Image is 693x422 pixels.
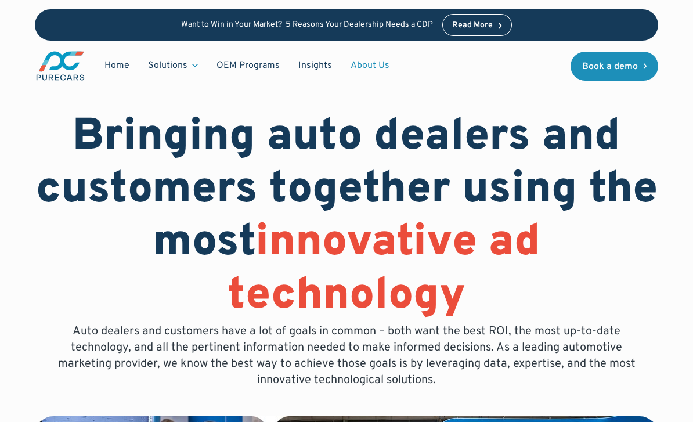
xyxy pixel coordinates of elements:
[35,50,86,82] a: main
[228,215,540,324] span: innovative ad technology
[341,55,399,77] a: About Us
[207,55,289,77] a: OEM Programs
[35,111,659,323] h1: Bringing auto dealers and customers together using the most
[289,55,341,77] a: Insights
[571,52,659,81] a: Book a demo
[582,62,638,71] div: Book a demo
[95,55,139,77] a: Home
[148,59,187,72] div: Solutions
[452,21,493,30] div: Read More
[35,50,86,82] img: purecars logo
[181,20,433,30] p: Want to Win in Your Market? 5 Reasons Your Dealership Needs a CDP
[49,323,644,388] p: Auto dealers and customers have a lot of goals in common – both want the best ROI, the most up-to...
[442,14,512,36] a: Read More
[139,55,207,77] div: Solutions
